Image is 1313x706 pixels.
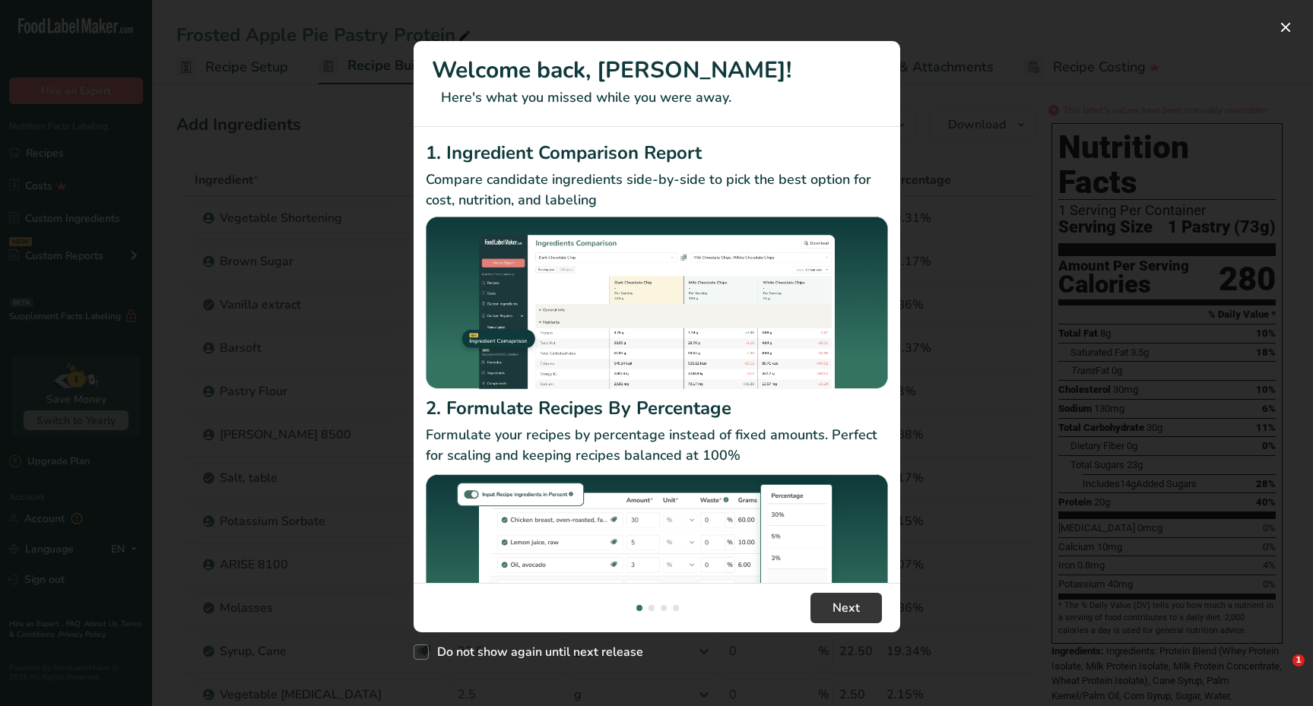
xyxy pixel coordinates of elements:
[833,599,860,617] span: Next
[426,394,888,422] h2: 2. Formulate Recipes By Percentage
[426,472,888,655] img: Formulate Recipes By Percentage
[426,217,888,389] img: Ingredient Comparison Report
[1261,654,1298,691] iframe: Intercom live chat
[432,87,882,108] p: Here's what you missed while you were away.
[432,53,882,87] h1: Welcome back, [PERSON_NAME]!
[429,644,643,660] span: Do not show again until next release
[426,139,888,166] h2: 1. Ingredient Comparison Report
[1292,654,1305,666] span: 1
[810,593,882,623] button: Next
[426,169,888,211] p: Compare candidate ingredients side-by-side to pick the best option for cost, nutrition, and labeling
[426,425,888,466] p: Formulate your recipes by percentage instead of fixed amounts. Perfect for scaling and keeping re...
